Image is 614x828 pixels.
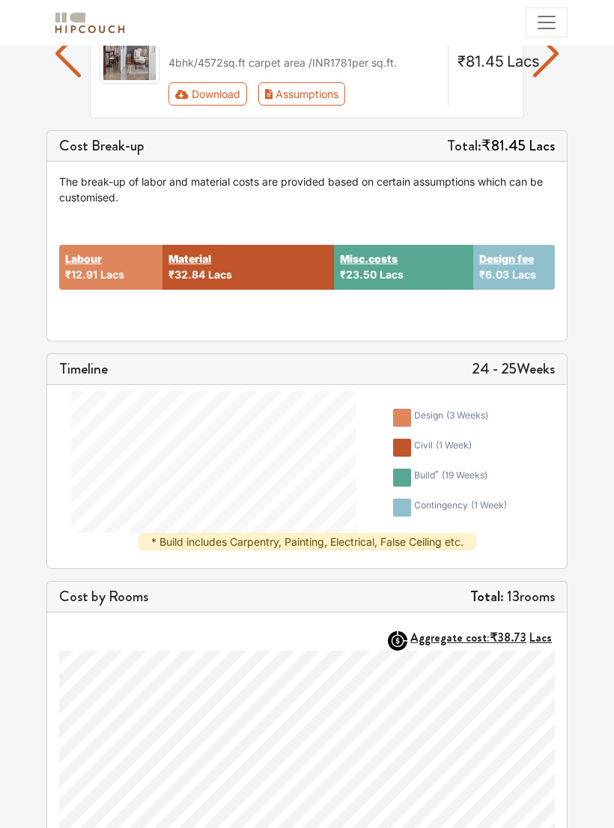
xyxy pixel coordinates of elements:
[59,138,145,156] h5: Cost Break-up
[470,588,555,606] h5: 13 rooms
[340,252,398,267] button: Misc.costs
[529,630,552,647] span: Lacs
[52,6,127,40] span: logo-horizontal.svg
[59,588,148,606] h5: Cost by Rooms
[168,55,438,71] div: 4bhk / 4572 sq.ft carpet area /INR 1781 per sq.ft.
[380,269,404,281] span: Lacs
[512,269,536,281] span: Lacs
[479,252,534,267] button: Design fee
[447,138,555,156] h5: Total:
[481,136,526,157] span: ₹81.45
[65,269,97,281] span: ₹12.91
[139,534,476,551] div: * Build includes Carpentry, Painting, Electrical, False Ceiling etc.
[388,632,407,651] img: AggregateIcon
[65,252,102,267] button: Labour
[490,630,526,647] span: ₹38.73
[507,53,540,71] span: Lacs
[168,83,357,106] div: First group
[414,499,507,517] div: contingency
[55,22,81,87] img: arrow left
[168,252,211,267] button: Material
[472,361,555,379] h5: 24 - 25 Weeks
[340,269,377,281] span: ₹23.50
[414,439,472,457] div: civil
[414,469,487,487] div: build
[529,136,555,157] span: Lacs
[168,269,205,281] span: ₹32.84
[526,7,568,37] button: Toggle navigation
[410,631,555,645] button: Aggregate cost:₹38.73Lacs
[59,361,108,379] h5: Timeline
[470,586,504,608] strong: Total:
[168,83,438,106] div: Toolbar with button groups
[100,269,124,281] span: Lacs
[436,440,472,451] span: ( 1 week )
[479,269,509,281] span: ₹6.03
[168,83,247,106] button: Download
[258,83,346,106] button: Assumptions
[471,500,507,511] span: ( 1 week )
[414,410,488,427] div: design
[442,470,487,481] span: ( 19 weeks )
[52,10,127,36] img: logo-horizontal.svg
[446,410,488,421] span: ( 3 weeks )
[533,22,559,87] img: arrow left
[458,53,504,71] span: ₹81.45
[59,174,555,206] div: The break-up of labor and material costs are provided based on certain assumptions which can be c...
[208,269,232,281] span: Lacs
[410,630,552,647] strong: Aggregate cost:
